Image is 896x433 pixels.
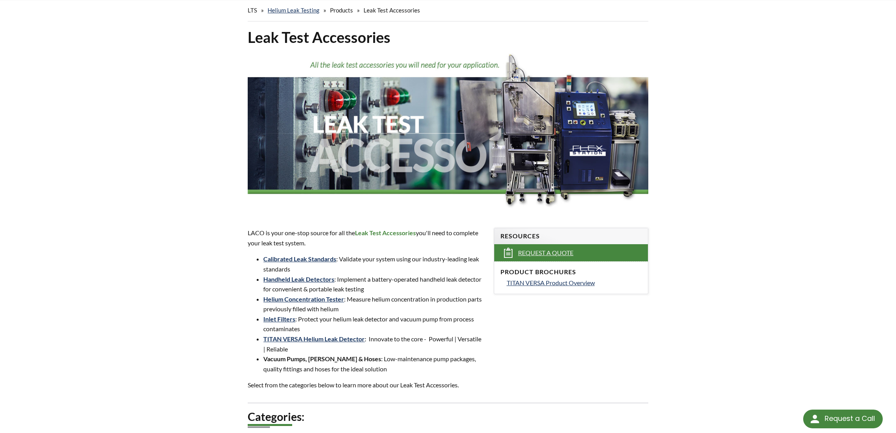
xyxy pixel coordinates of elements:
img: Leak Test Accessories header [248,53,648,213]
h2: Categories: [248,410,648,424]
img: round button [809,413,821,425]
a: TITAN VERSA Helium Leak Detector [263,335,365,342]
li: : Implement a battery-operated handheld leak detector for convenient & portable leak testing [263,274,484,294]
span: Request a Quote [518,249,573,257]
div: Request a Call [825,410,875,428]
li: : Validate your system using our industry-leading leak standards [263,254,484,274]
a: Request a Quote [494,244,648,261]
span: Products [330,7,353,14]
h4: Product Brochures [500,268,642,276]
span: TITAN VERSA Product Overview [507,279,595,286]
strong: Leak Test Accessories [355,229,416,236]
div: Request a Call [803,410,883,428]
li: : Protect your helium leak detector and vacuum pump from process contaminates [263,314,484,334]
li: : Low-maintenance pump packages, quality fittings and hoses for the ideal solution [263,354,484,374]
span: Leak Test Accessories [364,7,420,14]
p: LACO is your one-stop source for all the you'll need to complete your leak test system. [248,228,484,248]
a: Helium Leak Testing [268,7,319,14]
h4: Resources [500,232,642,240]
a: TITAN VERSA Product Overview [507,278,642,288]
a: Handheld Leak Detectors [263,275,334,283]
a: Helium Concentration Tester [263,295,344,303]
p: Select from the categories below to learn more about our Leak Test Accessories. [248,380,484,390]
a: Inlet Filters [263,315,295,323]
strong: Vacuum Pumps, [PERSON_NAME] & Hoses [263,355,381,362]
span: LTS [248,7,257,14]
h1: Leak Test Accessories [248,28,648,47]
li: : Measure helium concentration in production parts previously filled with helium [263,294,484,314]
li: : Innovate to the core - Powerful | Versatile | Reliable [263,334,484,354]
a: Calibrated Leak Standards [263,255,336,263]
